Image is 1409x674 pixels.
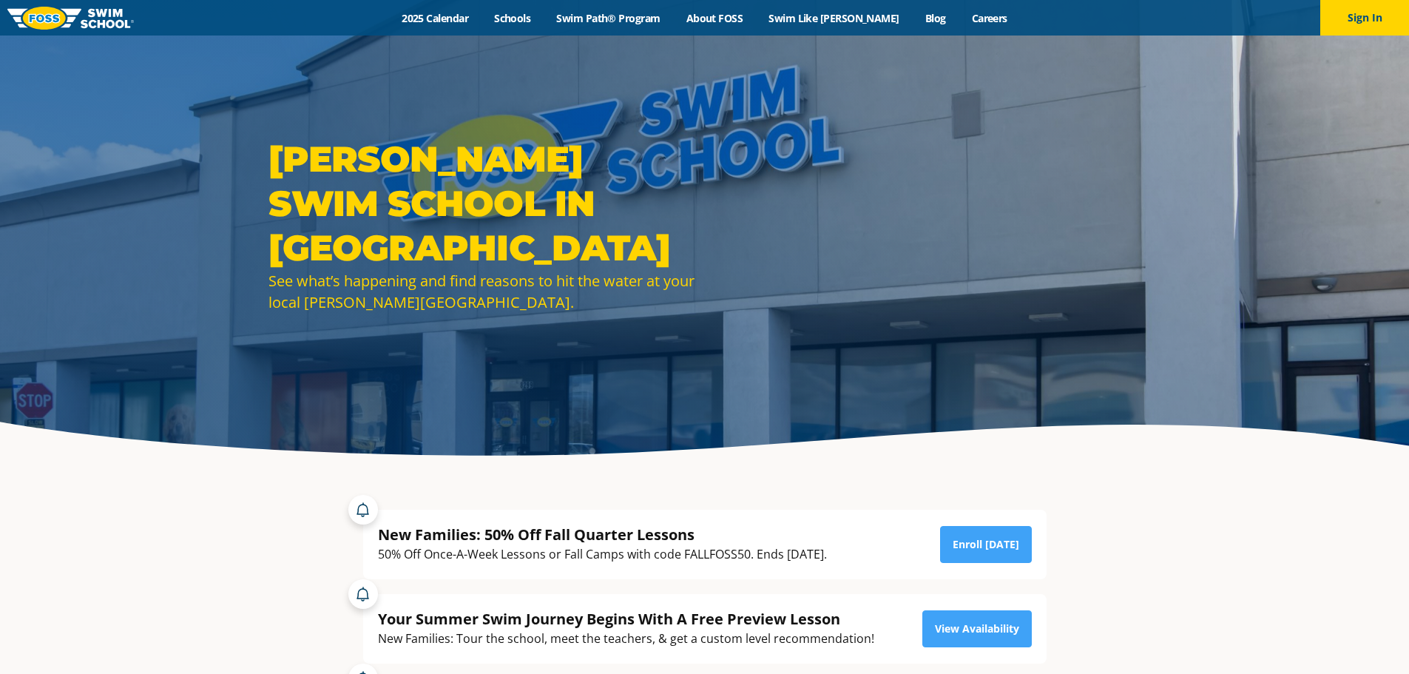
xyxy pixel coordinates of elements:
[378,545,827,565] div: 50% Off Once-A-Week Lessons or Fall Camps with code FALLFOSS50. Ends [DATE].
[482,11,544,25] a: Schools
[940,526,1032,563] a: Enroll [DATE]
[912,11,959,25] a: Blog
[544,11,673,25] a: Swim Path® Program
[922,610,1032,647] a: View Availability
[268,137,697,270] h1: [PERSON_NAME] Swim School in [GEOGRAPHIC_DATA]
[378,525,827,545] div: New Families: 50% Off Fall Quarter Lessons
[673,11,756,25] a: About FOSS
[959,11,1020,25] a: Careers
[389,11,482,25] a: 2025 Calendar
[378,629,874,649] div: New Families: Tour the school, meet the teachers, & get a custom level recommendation!
[756,11,913,25] a: Swim Like [PERSON_NAME]
[378,609,874,629] div: Your Summer Swim Journey Begins With A Free Preview Lesson
[7,7,134,30] img: FOSS Swim School Logo
[268,270,697,313] div: See what’s happening and find reasons to hit the water at your local [PERSON_NAME][GEOGRAPHIC_DATA].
